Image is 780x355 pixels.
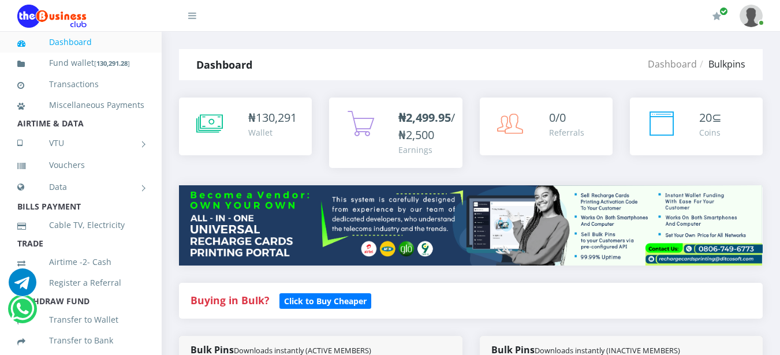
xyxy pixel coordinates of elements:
strong: Buying in Bulk? [191,293,269,307]
b: ₦2,499.95 [398,110,451,125]
span: 130,291 [256,110,297,125]
a: Cable TV, Electricity [17,212,144,238]
a: Chat for support [9,277,36,296]
img: User [740,5,763,27]
div: Coins [699,126,722,139]
a: Transfer to Wallet [17,307,144,333]
a: ₦130,291 Wallet [179,98,312,155]
div: Wallet [248,126,297,139]
a: Airtime -2- Cash [17,249,144,275]
img: Logo [17,5,87,28]
b: Click to Buy Cheaper [284,296,367,307]
strong: Dashboard [196,58,252,72]
a: Chat for support [10,304,34,323]
div: ₦ [248,109,297,126]
a: Transfer to Bank [17,327,144,354]
a: Transactions [17,71,144,98]
i: Renew/Upgrade Subscription [712,12,721,21]
li: Bulkpins [697,57,745,71]
a: Click to Buy Cheaper [279,293,371,307]
a: ₦2,499.95/₦2,500 Earnings [329,98,462,168]
span: 0/0 [549,110,566,125]
a: Miscellaneous Payments [17,92,144,118]
small: [ ] [94,59,130,68]
a: Register a Referral [17,270,144,296]
a: Dashboard [17,29,144,55]
a: Data [17,173,144,201]
a: Dashboard [648,58,697,70]
a: Fund wallet[130,291.28] [17,50,144,77]
a: 0/0 Referrals [480,98,613,155]
span: /₦2,500 [398,110,455,143]
span: Renew/Upgrade Subscription [719,7,728,16]
img: multitenant_rcp.png [179,185,763,266]
span: 20 [699,110,712,125]
a: VTU [17,129,144,158]
b: 130,291.28 [96,59,128,68]
div: ⊆ [699,109,722,126]
div: Referrals [549,126,584,139]
a: Vouchers [17,152,144,178]
div: Earnings [398,144,455,156]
